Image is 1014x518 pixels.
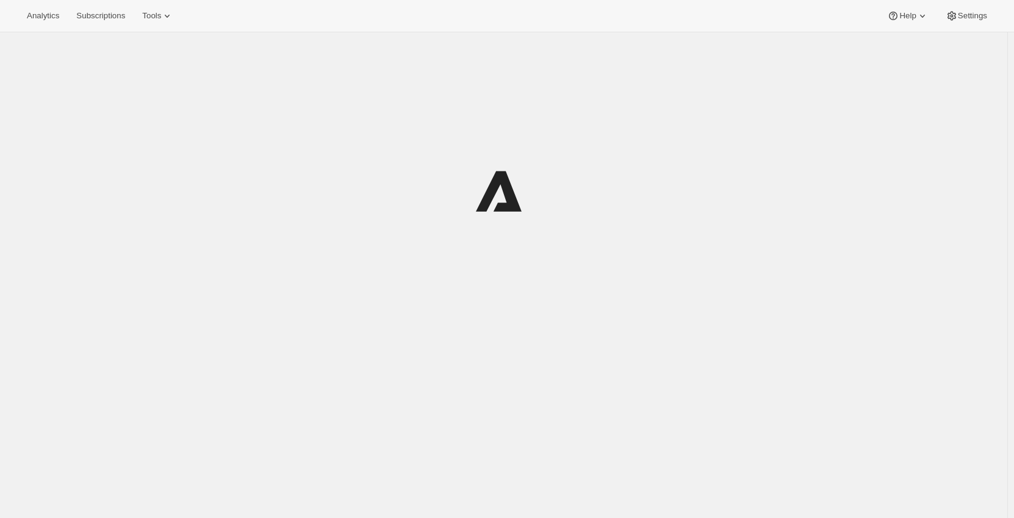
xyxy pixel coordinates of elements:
button: Settings [938,7,994,24]
button: Tools [135,7,181,24]
span: Subscriptions [76,11,125,21]
span: Help [899,11,916,21]
button: Help [880,7,935,24]
span: Settings [958,11,987,21]
span: Analytics [27,11,59,21]
span: Tools [142,11,161,21]
button: Analytics [20,7,67,24]
button: Subscriptions [69,7,132,24]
